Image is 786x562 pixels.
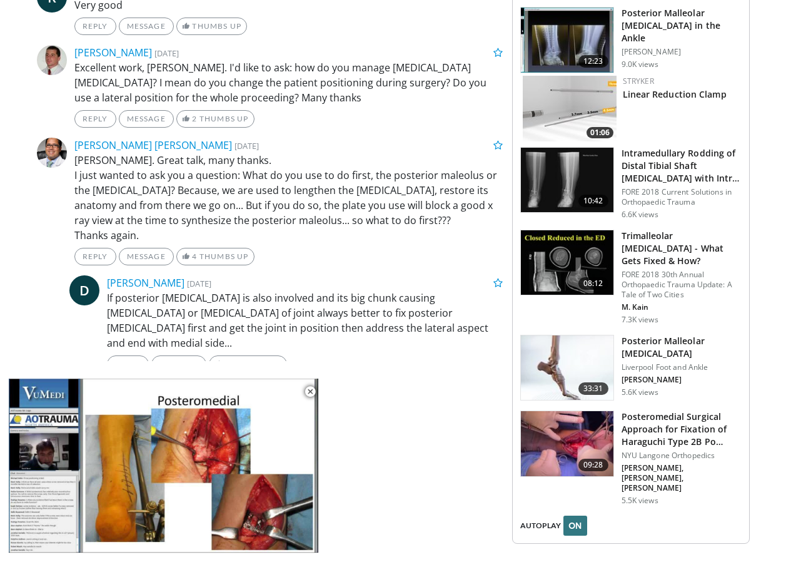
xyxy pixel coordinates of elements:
p: FORE 2018 30th Annual Orthopaedic Trauma Update: A Tale of Two Cities [622,270,742,300]
span: 09:28 [578,459,608,471]
a: Reply [74,248,116,265]
img: f997cead-f96c-4a9a-b687-6a0003db6dcc.150x105_q85_crop-smart_upscale.jpg [521,411,613,476]
p: [PERSON_NAME] [622,47,742,57]
a: Message [151,355,206,373]
p: M. Kain [622,302,742,312]
a: Thumbs Up [176,18,247,35]
span: 1 [224,359,229,369]
span: 10:42 [578,195,608,207]
p: 9.0K views [622,59,658,69]
a: 33:31 Posterior Malleolar [MEDICAL_DATA] Liverpool Foot and Ankle [PERSON_NAME] 5.6K views [520,335,742,401]
img: Avatar [37,45,67,75]
small: [DATE] [234,140,259,151]
a: 10:42 Intramedullary Rodding of Distal Tibial Shaft [MEDICAL_DATA] with Intra A… FORE 2018 Curren... [520,147,742,220]
a: Linear Reduction Clamp [623,88,727,100]
a: Message [119,110,174,128]
img: 92e15c60-1a23-4c94-9703-c1e6f63947b4.150x105_q85_crop-smart_upscale.jpg [521,148,613,213]
p: 7.3K views [622,315,658,325]
small: [DATE] [154,48,179,59]
p: 5.6K views [622,387,658,397]
h3: Posteromedial Surgical Approach for Fixation of Haraguchi Type 2B Po… [622,411,742,448]
p: Excellent work, [PERSON_NAME]. I'd like to ask: how do you manage [MEDICAL_DATA] [MEDICAL_DATA]? ... [74,60,503,105]
a: 09:28 Posteromedial Surgical Approach for Fixation of Haraguchi Type 2B Po… NYU Langone Orthopedi... [520,411,742,506]
p: 5.5K views [622,496,658,506]
h3: Trimalleolar [MEDICAL_DATA] - What Gets Fixed & How? [622,230,742,267]
a: Message [119,248,174,265]
a: Message [119,18,174,35]
a: 08:12 Trimalleolar [MEDICAL_DATA] - What Gets Fixed & How? FORE 2018 30th Annual Orthopaedic Trau... [520,230,742,325]
a: Reply [74,110,116,128]
p: [PERSON_NAME]. Great talk, many thanks. I just wanted to ask you a question: What do you use to d... [74,153,503,243]
a: 01:06 [523,76,617,141]
video-js: Video Player [9,379,318,553]
span: 2 [192,114,197,123]
p: NYU Langone Orthopedics [622,451,742,461]
span: 08:12 [578,277,608,290]
h3: Posterior Malleolar [MEDICAL_DATA] [622,335,742,360]
span: 4 [192,252,197,261]
p: If posterior [MEDICAL_DATA] is also involved and its big chunk causing [MEDICAL_DATA] or [MEDICAL... [107,290,503,350]
img: acc9aee5-0d6e-4ff0-8b9e-53e539056a7b.150x105_q85_crop-smart_upscale.jpg [521,335,613,401]
a: Reply [74,18,116,35]
a: D [69,275,99,305]
a: 12:23 Posterior Malleolar [MEDICAL_DATA] in the Ankle [PERSON_NAME] 9.0K views [520,7,742,73]
a: Stryker [623,76,654,86]
a: 2 Thumbs Up [176,110,254,128]
span: AUTOPLAY [520,520,561,531]
img: Avatar [37,138,67,168]
a: Reply [107,355,149,373]
img: 2a659f93-cf2e-4dc2-8a9a-2ce684088c13.150x105_q85_crop-smart_upscale.jpg [521,8,613,73]
a: [PERSON_NAME] [74,46,152,59]
button: ON [563,516,587,536]
span: 12:23 [578,55,608,68]
span: 01:06 [587,127,613,138]
img: cc6e3685-1d6e-40ae-89c1-a1a1c7363d44.150x105_q85_crop-smart_upscale.jpg [521,230,613,295]
p: FORE 2018 Current Solutions in Orthopaedic Trauma [622,187,742,207]
img: 76b63d3c-fee4-45c8-83d0-53fa4409adde.150x105_q85_crop-smart_upscale.jpg [523,76,617,141]
a: 4 Thumbs Up [176,248,254,265]
p: [PERSON_NAME] [622,375,742,385]
button: Close [298,379,323,405]
a: [PERSON_NAME] [PERSON_NAME] [74,138,232,152]
span: 33:31 [578,382,608,395]
p: [PERSON_NAME], [PERSON_NAME], [PERSON_NAME] [622,463,742,493]
h3: Intramedullary Rodding of Distal Tibial Shaft [MEDICAL_DATA] with Intra A… [622,147,742,185]
p: 6.6K views [622,210,658,220]
h3: Posterior Malleolar [MEDICAL_DATA] in the Ankle [622,7,742,44]
a: [PERSON_NAME] [107,276,184,290]
small: [DATE] [187,278,211,289]
a: 1 Thumbs Up [209,355,287,373]
p: Liverpool Foot and Ankle [622,362,742,372]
